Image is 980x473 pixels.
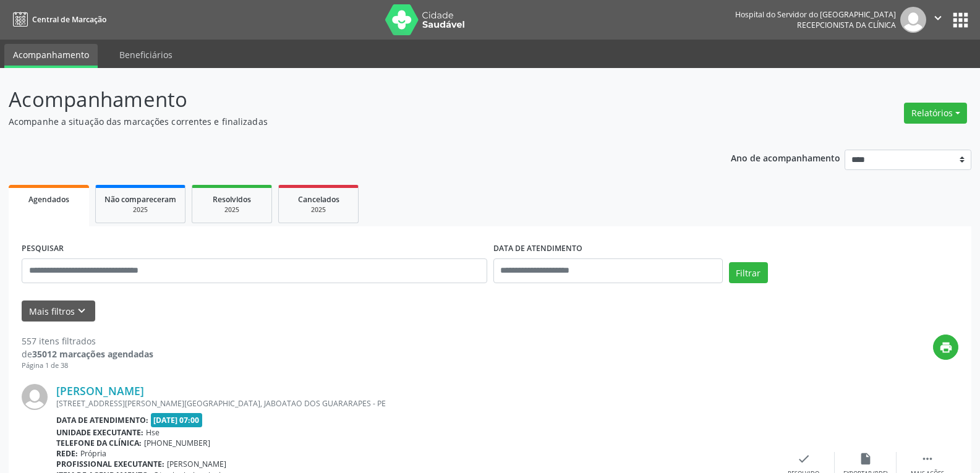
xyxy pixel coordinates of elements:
button:  [926,7,950,33]
b: Profissional executante: [56,459,164,469]
i:  [931,11,945,25]
a: Central de Marcação [9,9,106,30]
button: print [933,335,958,360]
i:  [921,452,934,466]
label: DATA DE ATENDIMENTO [493,239,582,258]
b: Unidade executante: [56,427,143,438]
b: Data de atendimento: [56,415,148,425]
button: apps [950,9,971,31]
p: Ano de acompanhamento [731,150,840,165]
a: Beneficiários [111,44,181,66]
span: Não compareceram [104,194,176,205]
i: insert_drive_file [859,452,872,466]
div: 557 itens filtrados [22,335,153,347]
p: Acompanhamento [9,84,683,115]
i: keyboard_arrow_down [75,304,88,318]
p: Acompanhe a situação das marcações correntes e finalizadas [9,115,683,128]
i: print [939,341,953,354]
span: [PHONE_NUMBER] [144,438,210,448]
span: Cancelados [298,194,339,205]
button: Relatórios [904,103,967,124]
span: Própria [80,448,106,459]
span: Central de Marcação [32,14,106,25]
div: 2025 [288,205,349,215]
div: 2025 [201,205,263,215]
div: Hospital do Servidor do [GEOGRAPHIC_DATA] [735,9,896,20]
strong: 35012 marcações agendadas [32,348,153,360]
div: [STREET_ADDRESS][PERSON_NAME][GEOGRAPHIC_DATA], JABOATAO DOS GUARARAPES - PE [56,398,773,409]
b: Telefone da clínica: [56,438,142,448]
label: PESQUISAR [22,239,64,258]
img: img [900,7,926,33]
img: img [22,384,48,410]
a: [PERSON_NAME] [56,384,144,398]
i: check [797,452,811,466]
div: 2025 [104,205,176,215]
div: Página 1 de 38 [22,360,153,371]
button: Filtrar [729,262,768,283]
b: Rede: [56,448,78,459]
button: Mais filtroskeyboard_arrow_down [22,300,95,322]
div: de [22,347,153,360]
span: [PERSON_NAME] [167,459,226,469]
span: Recepcionista da clínica [797,20,896,30]
span: Resolvidos [213,194,251,205]
span: Agendados [28,194,69,205]
span: [DATE] 07:00 [151,413,203,427]
span: Hse [146,427,160,438]
a: Acompanhamento [4,44,98,68]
